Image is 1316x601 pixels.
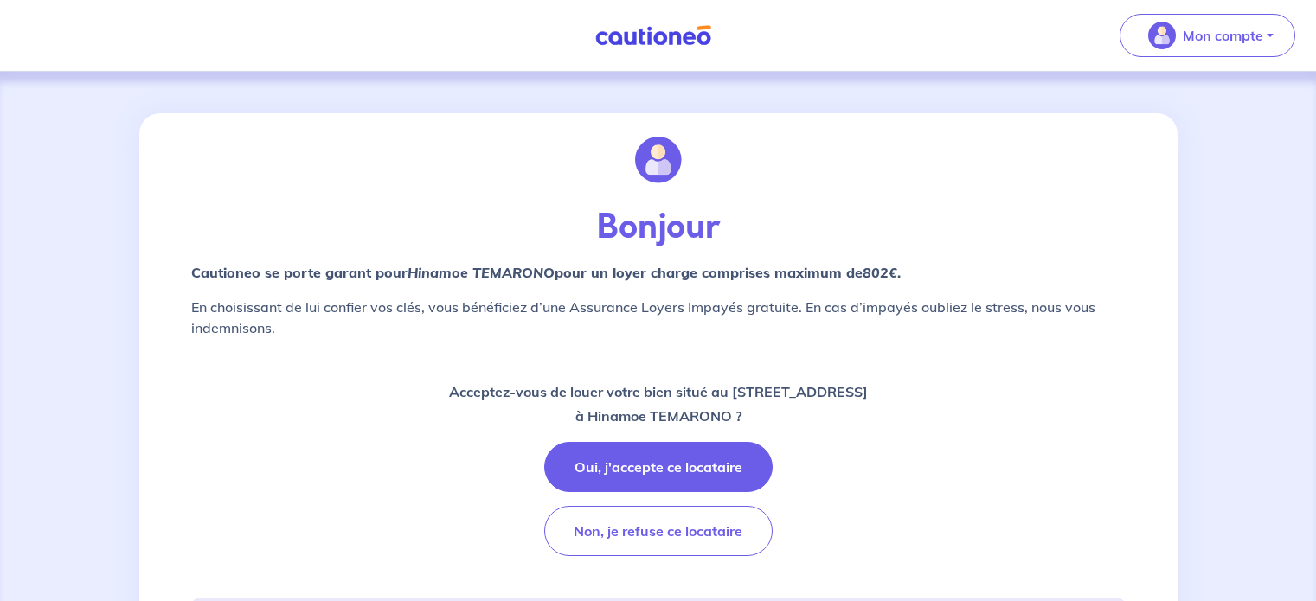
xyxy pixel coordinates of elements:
em: 802€ [863,264,897,281]
img: illu_account.svg [635,137,682,183]
em: Hinamoe TEMARONO [408,264,555,281]
p: En choisissant de lui confier vos clés, vous bénéficiez d’une Assurance Loyers Impayés gratuite. ... [191,297,1126,338]
p: Acceptez-vous de louer votre bien situé au [STREET_ADDRESS] à Hinamoe TEMARONO ? [449,380,868,428]
button: Oui, j'accepte ce locataire [544,442,773,492]
button: Non, je refuse ce locataire [544,506,773,556]
button: illu_account_valid_menu.svgMon compte [1120,14,1295,57]
p: Mon compte [1183,25,1263,46]
img: Cautioneo [588,25,718,47]
p: Bonjour [191,207,1126,248]
strong: Cautioneo se porte garant pour pour un loyer charge comprises maximum de . [191,264,901,281]
img: illu_account_valid_menu.svg [1148,22,1176,49]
